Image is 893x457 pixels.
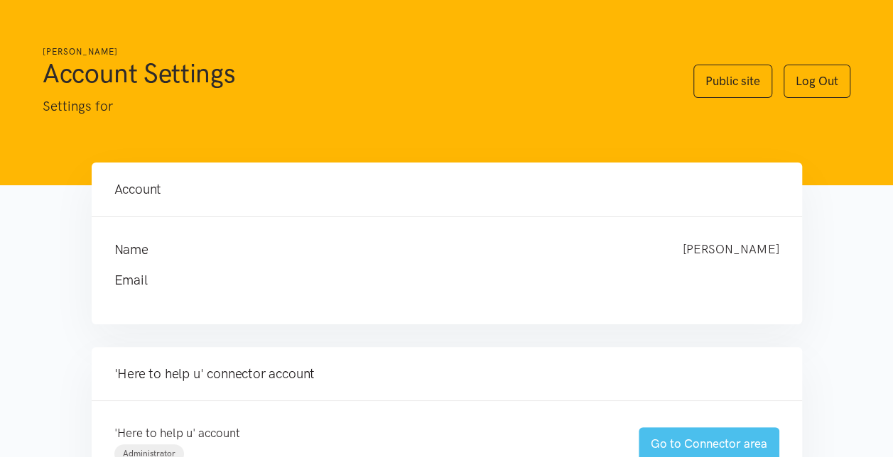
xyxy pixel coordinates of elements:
h1: Account Settings [43,56,665,90]
h4: Account [114,180,779,199]
a: Public site [693,65,772,98]
div: [PERSON_NAME] [669,240,794,260]
p: 'Here to help u' account [114,424,610,443]
p: Settings for [43,96,665,117]
h4: Email [114,270,751,290]
h4: Name [114,240,654,260]
h4: 'Here to help u' connector account [114,364,779,384]
a: Log Out [784,65,850,98]
h6: [PERSON_NAME] [43,45,665,59]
